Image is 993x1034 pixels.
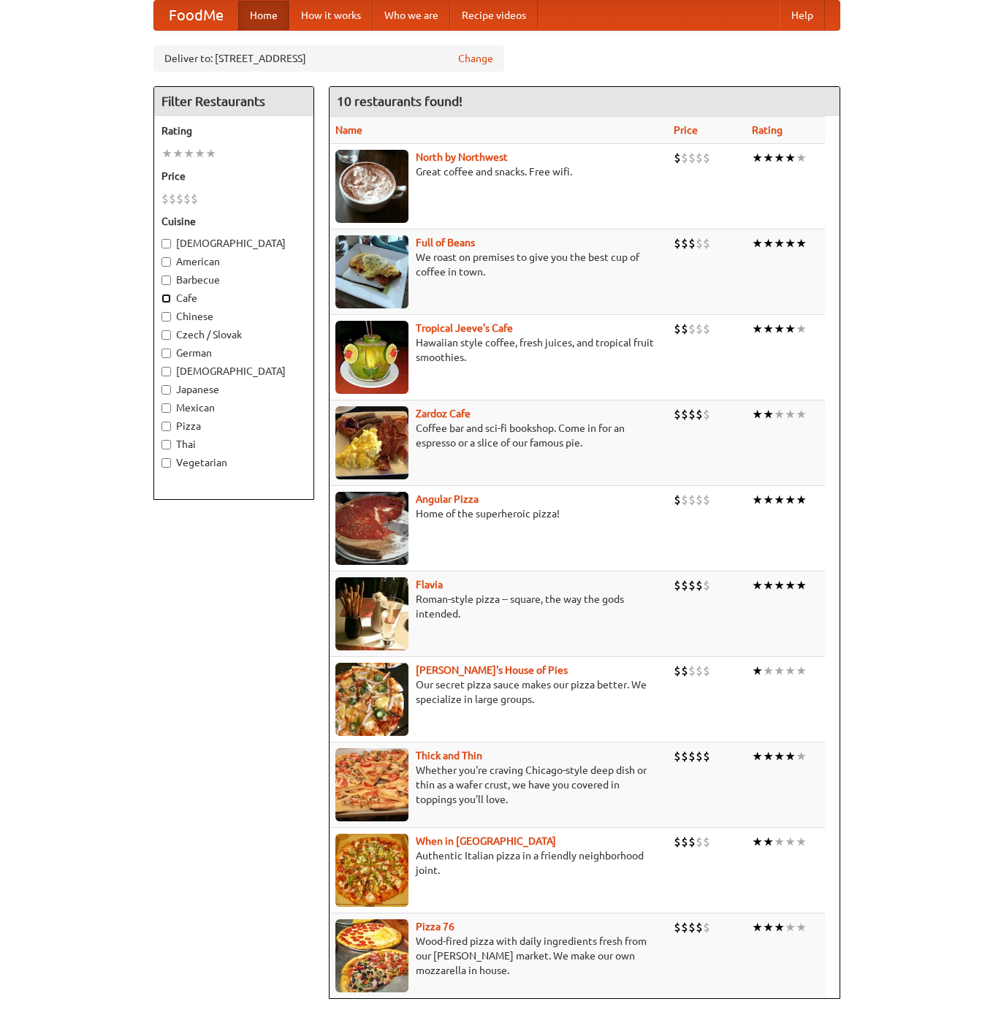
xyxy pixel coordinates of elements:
label: German [161,346,306,360]
li: ★ [774,235,785,251]
a: Zardoz Cafe [416,408,471,419]
li: $ [688,834,696,850]
p: Hawaiian style coffee, fresh juices, and tropical fruit smoothies. [335,335,663,365]
li: $ [681,150,688,166]
li: $ [681,748,688,764]
li: $ [183,191,191,207]
li: ★ [774,321,785,337]
p: We roast on premises to give you the best cup of coffee in town. [335,250,663,279]
a: Change [458,51,493,66]
p: Coffee bar and sci-fi bookshop. Come in for an espresso or a slice of our famous pie. [335,421,663,450]
label: Czech / Slovak [161,327,306,342]
li: ★ [785,663,796,679]
a: Help [780,1,825,30]
img: jeeves.jpg [335,321,408,394]
li: $ [703,663,710,679]
li: $ [688,919,696,935]
li: ★ [752,406,763,422]
img: north.jpg [335,150,408,223]
a: How it works [289,1,373,30]
label: [DEMOGRAPHIC_DATA] [161,236,306,251]
li: ★ [763,150,774,166]
label: Mexican [161,400,306,415]
li: $ [703,321,710,337]
li: $ [703,235,710,251]
li: ★ [796,235,807,251]
li: $ [674,834,681,850]
li: ★ [796,577,807,593]
a: North by Northwest [416,151,508,163]
li: ★ [763,406,774,422]
h4: Filter Restaurants [154,87,313,116]
li: $ [696,492,703,508]
li: ★ [796,406,807,422]
input: Barbecue [161,275,171,285]
li: $ [681,406,688,422]
a: Flavia [416,579,443,590]
li: ★ [785,235,796,251]
li: $ [696,235,703,251]
a: FoodMe [154,1,238,30]
li: $ [696,748,703,764]
li: $ [176,191,183,207]
li: $ [688,150,696,166]
input: American [161,257,171,267]
img: flavia.jpg [335,577,408,650]
li: $ [681,663,688,679]
input: Pizza [161,422,171,431]
li: $ [674,321,681,337]
li: $ [696,663,703,679]
b: Tropical Jeeve's Cafe [416,322,513,334]
li: ★ [752,150,763,166]
li: ★ [752,321,763,337]
img: beans.jpg [335,235,408,308]
li: ★ [796,919,807,935]
li: ★ [785,919,796,935]
li: ★ [774,577,785,593]
a: Full of Beans [416,237,475,248]
b: Thick and Thin [416,750,482,761]
a: Name [335,124,362,136]
input: [DEMOGRAPHIC_DATA] [161,367,171,376]
li: $ [696,834,703,850]
label: Chinese [161,309,306,324]
li: $ [688,235,696,251]
li: ★ [752,663,763,679]
input: Vegetarian [161,458,171,468]
p: Our secret pizza sauce makes our pizza better. We specialize in large groups. [335,677,663,707]
b: [PERSON_NAME]'s House of Pies [416,664,568,676]
li: ★ [183,145,194,161]
label: [DEMOGRAPHIC_DATA] [161,364,306,379]
li: ★ [752,748,763,764]
li: ★ [774,663,785,679]
li: ★ [785,748,796,764]
li: ★ [785,492,796,508]
img: zardoz.jpg [335,406,408,479]
li: $ [688,663,696,679]
a: Home [238,1,289,30]
li: ★ [763,663,774,679]
div: Deliver to: [STREET_ADDRESS] [153,45,504,72]
li: $ [696,150,703,166]
li: $ [191,191,198,207]
li: $ [681,321,688,337]
label: Barbecue [161,273,306,287]
li: ★ [774,834,785,850]
li: ★ [763,577,774,593]
img: wheninrome.jpg [335,834,408,907]
li: ★ [763,748,774,764]
li: $ [688,577,696,593]
li: $ [674,919,681,935]
a: Price [674,124,698,136]
h5: Rating [161,123,306,138]
li: ★ [796,748,807,764]
li: $ [696,406,703,422]
input: Cafe [161,294,171,303]
b: Angular Pizza [416,493,479,505]
li: ★ [774,150,785,166]
a: Pizza 76 [416,921,454,932]
label: Vegetarian [161,455,306,470]
img: thick.jpg [335,748,408,821]
li: ★ [796,492,807,508]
